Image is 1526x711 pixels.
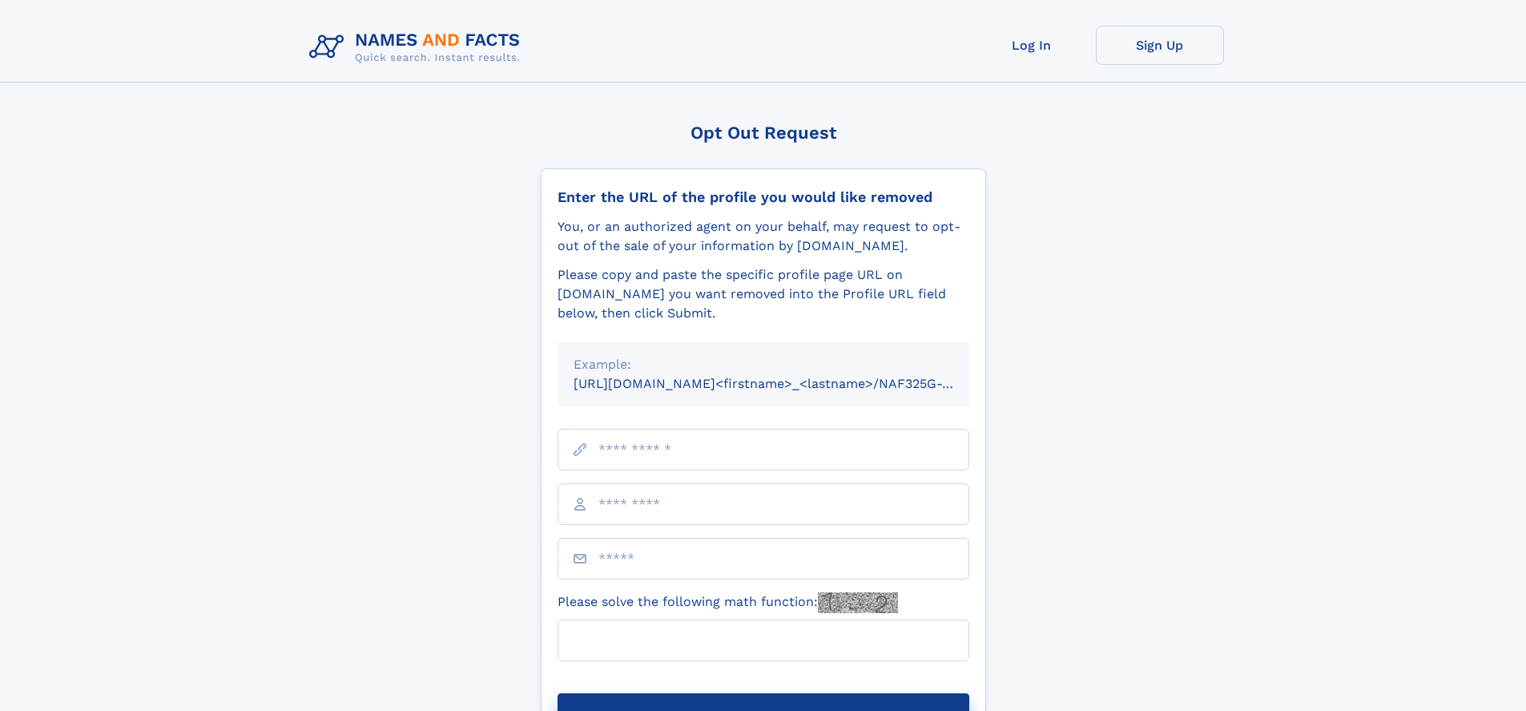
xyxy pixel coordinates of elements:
[574,355,953,374] div: Example:
[558,265,969,323] div: Please copy and paste the specific profile page URL on [DOMAIN_NAME] you want removed into the Pr...
[574,376,1000,391] small: [URL][DOMAIN_NAME]<firstname>_<lastname>/NAF325G-xxxxxxxx
[558,188,969,206] div: Enter the URL of the profile you would like removed
[558,217,969,256] div: You, or an authorized agent on your behalf, may request to opt-out of the sale of your informatio...
[968,26,1096,65] a: Log In
[303,26,533,69] img: Logo Names and Facts
[541,123,986,143] div: Opt Out Request
[558,592,898,613] label: Please solve the following math function:
[1096,26,1224,65] a: Sign Up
